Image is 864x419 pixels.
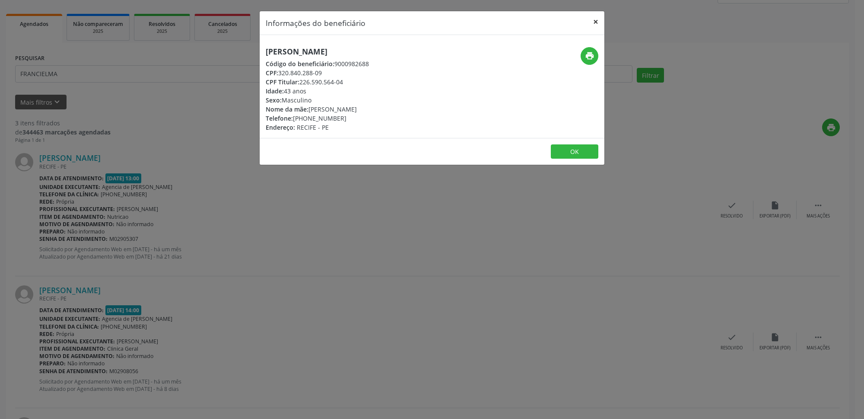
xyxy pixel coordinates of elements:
div: 43 anos [266,86,369,96]
span: Nome da mãe: [266,105,308,113]
span: Sexo: [266,96,282,104]
span: Telefone: [266,114,293,122]
span: Código do beneficiário: [266,60,334,68]
button: Close [587,11,604,32]
span: Endereço: [266,123,295,131]
span: CPF Titular: [266,78,299,86]
div: 320.840.288-09 [266,68,369,77]
div: 9000982688 [266,59,369,68]
div: [PERSON_NAME] [266,105,369,114]
span: CPF: [266,69,278,77]
button: OK [551,144,598,159]
div: 226.590.564-04 [266,77,369,86]
h5: [PERSON_NAME] [266,47,369,56]
span: Idade: [266,87,284,95]
span: RECIFE - PE [297,123,329,131]
h5: Informações do beneficiário [266,17,365,29]
i: print [585,51,594,61]
button: print [581,47,598,65]
div: Masculino [266,96,369,105]
div: [PHONE_NUMBER] [266,114,369,123]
